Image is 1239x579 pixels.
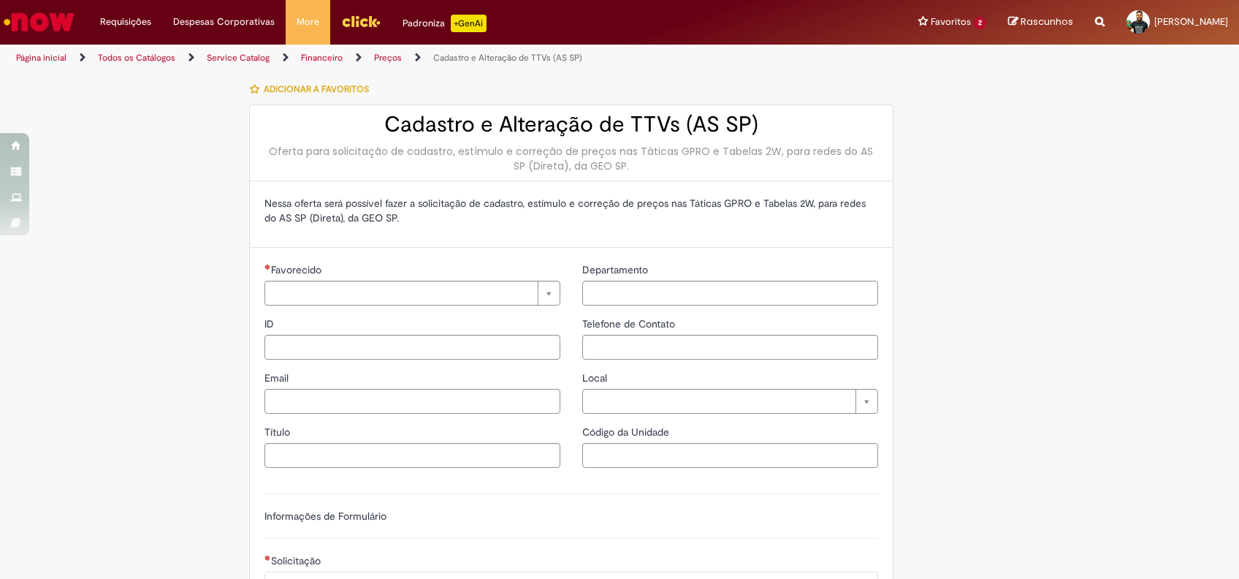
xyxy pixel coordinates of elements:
span: 2 [974,17,986,29]
span: Necessários [264,264,271,270]
a: Limpar campo Local [582,389,878,414]
img: click_logo_yellow_360x200.png [341,10,381,32]
a: Financeiro [301,52,343,64]
a: Cadastro e Alteração de TTVs (AS SP) [433,52,582,64]
span: Local [582,371,610,385]
p: Nessa oferta será possível fazer a solicitação de cadastro, estímulo e correção de preços nas Tát... [264,196,878,225]
span: Favoritos [931,15,971,29]
span: ID [264,317,277,330]
input: Código da Unidade [582,443,878,468]
span: Solicitação [271,554,324,567]
span: Necessários [264,555,271,561]
span: Título [264,425,293,439]
span: Código da Unidade [582,425,672,439]
span: Requisições [100,15,151,29]
div: Padroniza [403,15,487,32]
span: [PERSON_NAME] [1154,15,1228,28]
div: Oferta para solicitação de cadastro, estímulo e correção de preços nas Táticas GPRO e Tabelas 2W,... [264,144,878,173]
span: Adicionar a Favoritos [264,83,369,95]
button: Adicionar a Favoritos [249,74,377,105]
span: Departamento [582,263,651,276]
h2: Cadastro e Alteração de TTVs (AS SP) [264,113,878,137]
a: Preços [374,52,402,64]
a: Service Catalog [207,52,270,64]
ul: Trilhas de página [11,45,815,72]
span: More [297,15,319,29]
input: Email [264,389,560,414]
img: ServiceNow [1,7,77,37]
input: Telefone de Contato [582,335,878,360]
span: Email [264,371,291,385]
a: Todos os Catálogos [98,52,175,64]
span: Despesas Corporativas [173,15,275,29]
a: Limpar campo Favorecido [264,281,560,306]
a: Rascunhos [1008,15,1073,29]
input: Departamento [582,281,878,306]
span: Rascunhos [1021,15,1073,29]
p: +GenAi [451,15,487,32]
span: Telefone de Contato [582,317,678,330]
input: ID [264,335,560,360]
a: Página inicial [16,52,66,64]
span: Necessários - Favorecido [271,263,324,276]
label: Informações de Formulário [264,510,386,523]
input: Título [264,443,560,468]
